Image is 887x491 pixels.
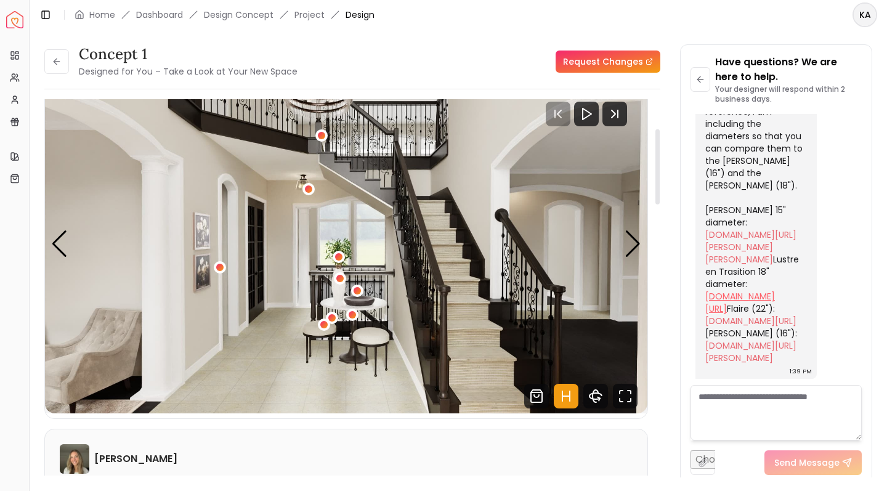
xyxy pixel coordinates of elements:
[6,11,23,28] a: Spacejoy
[51,230,68,258] div: Previous slide
[294,9,325,21] a: Project
[556,51,660,73] a: Request Changes
[89,9,115,21] a: Home
[554,384,578,408] svg: Hotspots Toggle
[79,65,298,78] small: Designed for You – Take a Look at Your New Space
[136,9,183,21] a: Dashboard
[94,452,177,466] h6: [PERSON_NAME]
[715,84,862,104] p: Your designer will respond within 2 business days.
[613,384,638,408] svg: Fullscreen
[579,107,594,121] svg: Play
[790,365,812,378] div: 1:39 PM
[705,229,796,266] a: [DOMAIN_NAME][URL][PERSON_NAME][PERSON_NAME]
[625,230,641,258] div: Next slide
[45,75,647,413] div: Carousel
[853,2,877,27] button: KA
[346,9,375,21] span: Design
[715,55,862,84] p: Have questions? We are here to help.
[854,4,876,26] span: KA
[524,384,549,408] svg: Shop Products from this design
[45,75,647,413] div: 1 / 6
[705,315,796,327] a: [DOMAIN_NAME][URL]
[6,11,23,28] img: Spacejoy Logo
[79,44,298,64] h3: concept 1
[705,68,804,364] div: I totally understand. What about one of the below? For your reference, I am including the diamete...
[204,9,273,21] li: Design Concept
[45,75,647,413] img: Design Render 1
[75,9,375,21] nav: breadcrumb
[705,290,775,315] a: [DOMAIN_NAME][URL]
[583,384,608,408] svg: 360 View
[60,444,89,474] img: Sarah Nelson
[705,339,796,364] a: [DOMAIN_NAME][URL][PERSON_NAME]
[602,102,627,126] svg: Next Track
